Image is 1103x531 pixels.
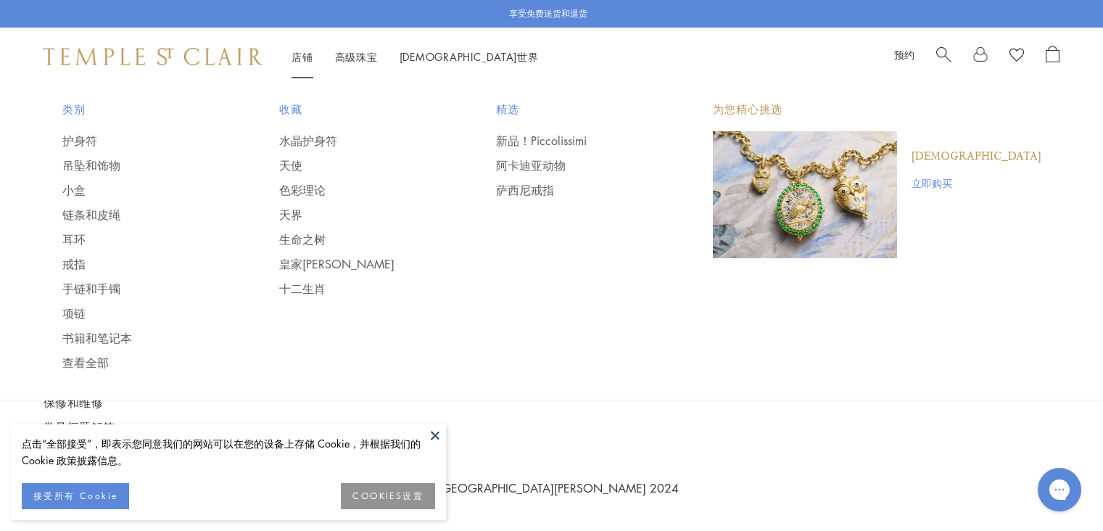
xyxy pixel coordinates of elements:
[62,305,221,321] a: 项链
[62,182,86,198] font: 小盒
[44,395,103,411] font: 保修和维修
[62,207,120,223] font: 链条和皮绳
[22,483,129,509] button: 接受所有 Cookie
[912,175,1041,191] a: 立即购买
[1030,463,1088,516] iframe: Gorgias 实时聊天信使
[62,133,97,149] font: 护身符
[352,490,424,502] font: COOKIES设置
[335,49,378,64] font: 高级珠宝
[496,182,655,198] a: 萨西尼戒指
[279,157,438,173] a: 天使
[496,182,554,198] font: 萨西尼戒指
[279,231,326,247] font: 生命之树
[341,483,435,509] button: COOKIES设置
[1009,46,1024,67] a: 查看愿望清单
[44,48,263,65] img: 圣克莱尔寺
[62,281,221,297] a: 手链和手镯
[62,256,86,272] font: 戒指
[62,330,132,346] font: 书籍和笔记本
[292,49,313,64] font: 店铺
[62,355,221,371] a: 查看全部
[496,157,566,173] font: 阿卡迪亚动物
[292,48,539,66] nav: 主导航
[912,149,1041,165] a: [DEMOGRAPHIC_DATA]
[62,133,221,149] a: 护身符
[44,419,139,435] a: 常见问题解答
[279,207,302,223] font: 天界
[62,157,120,173] font: 吊坠和饰物
[62,182,221,198] a: 小盒
[33,490,117,502] font: 接受所有 Cookie
[400,49,539,64] a: [DEMOGRAPHIC_DATA]世界[DEMOGRAPHIC_DATA]世界
[335,49,378,64] a: 高级珠宝高级珠宝
[62,157,221,173] a: 吊坠和饰物
[62,256,221,272] a: 戒指
[400,49,539,64] font: [DEMOGRAPHIC_DATA]世界
[279,281,438,297] a: 十二生肖
[496,133,587,149] font: 新品！Piccolissimi
[62,355,109,371] font: 查看全部
[509,8,587,19] font: 享受免费送货和退货
[279,102,302,116] font: 收藏
[279,182,438,198] a: 色彩理论
[279,207,438,223] a: 天界
[279,281,326,297] font: 十二生肖
[912,176,952,190] font: 立即购买
[279,133,337,149] font: 水晶护身符
[62,281,120,297] font: 手链和手镯
[62,102,86,116] font: 类别
[279,256,438,272] a: 皇家[PERSON_NAME]
[279,231,438,247] a: 生命之树
[1046,46,1059,67] a: 打开购物袋
[425,480,679,496] a: © [GEOGRAPHIC_DATA][PERSON_NAME] 2024
[912,149,1041,164] font: [DEMOGRAPHIC_DATA]
[62,231,86,247] font: 耳环
[44,419,115,435] font: 常见问题解答
[279,157,302,173] font: 天使
[292,49,313,64] a: 店铺店铺
[279,256,394,272] font: 皇家[PERSON_NAME]
[44,395,139,411] a: 保修和维修
[496,102,519,116] font: 精选
[62,207,221,223] a: 链条和皮绳
[713,102,782,116] font: 为您精心挑选
[496,157,655,173] a: 阿卡迪亚动物
[894,47,914,62] a: 预约
[279,182,326,198] font: 色彩理论
[62,305,86,321] font: 项链
[22,436,421,467] font: 点击“全部接受”，即表示您同意我们的网站可以在您的设备上存储 Cookie，并根据我们的 Cookie 政策披露信息。
[62,231,221,247] a: 耳环
[62,330,221,346] a: 书籍和笔记本
[496,133,655,149] a: 新品！Piccolissimi
[279,133,438,149] a: 水晶护身符
[936,46,951,67] a: 搜索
